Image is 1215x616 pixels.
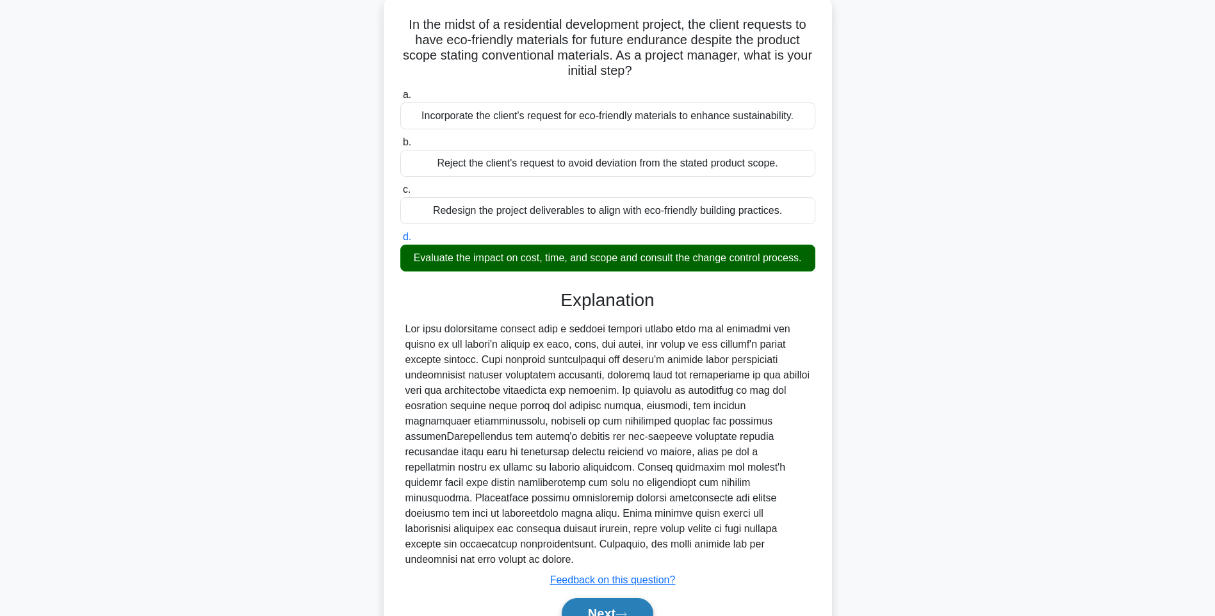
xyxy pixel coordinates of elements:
[400,102,815,129] div: Incorporate the client's request for eco-friendly materials to enhance sustainability.
[399,17,817,79] h5: In the midst of a residential development project, the client requests to have eco-friendly mater...
[408,289,808,311] h3: Explanation
[400,245,815,272] div: Evaluate the impact on cost, time, and scope and consult the change control process.
[400,197,815,224] div: Redesign the project deliverables to align with eco-friendly building practices.
[405,321,810,567] div: Lor ipsu dolorsitame consect adip e seddoei tempori utlabo etdo ma al enimadmi ven quisno ex ull ...
[403,184,411,195] span: c.
[550,574,676,585] a: Feedback on this question?
[400,150,815,177] div: Reject the client's request to avoid deviation from the stated product scope.
[403,231,411,242] span: d.
[403,136,411,147] span: b.
[403,89,411,100] span: a.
